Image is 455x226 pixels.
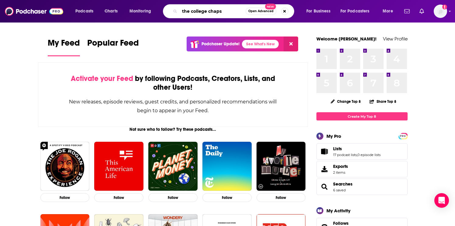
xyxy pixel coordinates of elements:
span: For Podcasters [340,7,370,16]
span: Monitoring [129,7,151,16]
svg: Email not verified [442,5,447,9]
a: Searches [333,181,353,187]
button: open menu [125,6,159,16]
button: Follow [94,193,143,202]
span: 2 items [333,170,348,175]
span: Charts [105,7,118,16]
div: Search podcasts, credits, & more... [169,4,300,18]
span: Follows [333,221,349,226]
button: Show profile menu [434,5,447,18]
div: by following Podcasts, Creators, Lists, and other Users! [69,74,277,92]
span: Activate your Feed [71,74,133,83]
div: Not sure who to follow? Try these podcasts... [38,127,308,132]
a: Welcome [PERSON_NAME]! [316,36,377,42]
img: Podchaser - Follow, Share and Rate Podcasts [5,5,63,17]
a: Lists [333,146,381,151]
a: Exports [316,161,408,177]
span: For Business [306,7,330,16]
img: User Profile [434,5,447,18]
span: More [383,7,393,16]
button: open menu [302,6,338,16]
a: 6 saved [333,188,346,192]
div: My Pro [326,133,341,139]
span: Open Advanced [248,10,274,13]
div: New releases, episode reviews, guest credits, and personalized recommendations will begin to appe... [69,97,277,115]
a: Popular Feed [87,38,139,56]
button: open menu [378,6,401,16]
div: My Activity [326,208,350,214]
span: Lists [333,146,342,151]
img: The Daily [202,142,252,191]
a: PRO [399,134,407,138]
span: My Feed [48,38,80,52]
span: New [265,4,276,9]
span: Lists [316,143,408,160]
a: Searches [319,183,331,191]
span: Searches [316,179,408,195]
button: Follow [148,193,198,202]
a: My Feed [48,38,80,56]
p: Podchaser Update! [202,41,240,47]
span: Logged in as EllaRoseMurphy [434,5,447,18]
a: View Profile [383,36,408,42]
a: Show notifications dropdown [402,6,412,16]
span: Exports [319,165,331,173]
a: Show notifications dropdown [417,6,426,16]
a: Charts [101,6,121,16]
a: See What's New [242,40,279,48]
span: Exports [333,164,348,169]
a: Follows [333,221,389,226]
button: open menu [71,6,101,16]
span: Popular Feed [87,38,139,52]
img: The Joe Rogan Experience [40,142,90,191]
button: Follow [40,193,90,202]
a: 17 podcast lists [333,153,357,157]
button: Follow [257,193,306,202]
button: Follow [202,193,252,202]
span: Podcasts [75,7,93,16]
button: Share Top 8 [369,96,397,107]
a: 0 episode lists [357,153,381,157]
img: Planet Money [148,142,198,191]
a: Lists [319,147,331,156]
img: My Favorite Murder with Karen Kilgariff and Georgia Hardstark [257,142,306,191]
button: open menu [336,6,378,16]
div: Open Intercom Messenger [434,193,449,208]
img: This American Life [94,142,143,191]
span: , [357,153,357,157]
button: Open AdvancedNew [246,8,276,15]
button: Change Top 8 [327,98,365,105]
input: Search podcasts, credits, & more... [180,6,246,16]
a: Create My Top 8 [316,112,408,120]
